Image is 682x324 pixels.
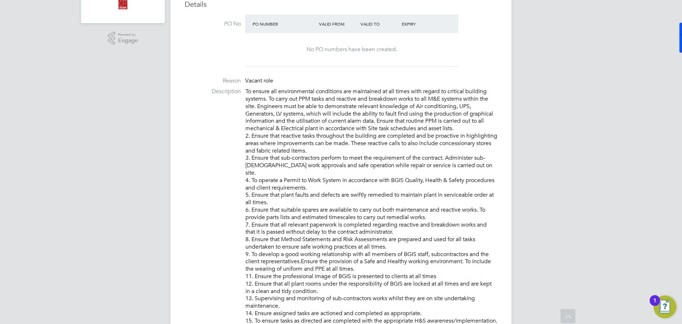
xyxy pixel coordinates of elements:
span: Powered by [118,32,138,38]
label: Description [185,88,241,95]
div: Valid To [359,17,400,30]
span: Engage [118,38,138,44]
div: No PO numbers have been created. [252,46,451,53]
label: Reason [185,77,241,85]
label: PO No [185,20,241,28]
button: Open Resource Center, 1 new notification [654,296,676,318]
a: Powered byEngage [108,32,138,45]
div: 1 [653,301,656,310]
div: Valid From [317,17,359,30]
div: Expiry [400,17,442,30]
span: Vacant role [245,77,273,84]
div: PO Number [251,17,317,30]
